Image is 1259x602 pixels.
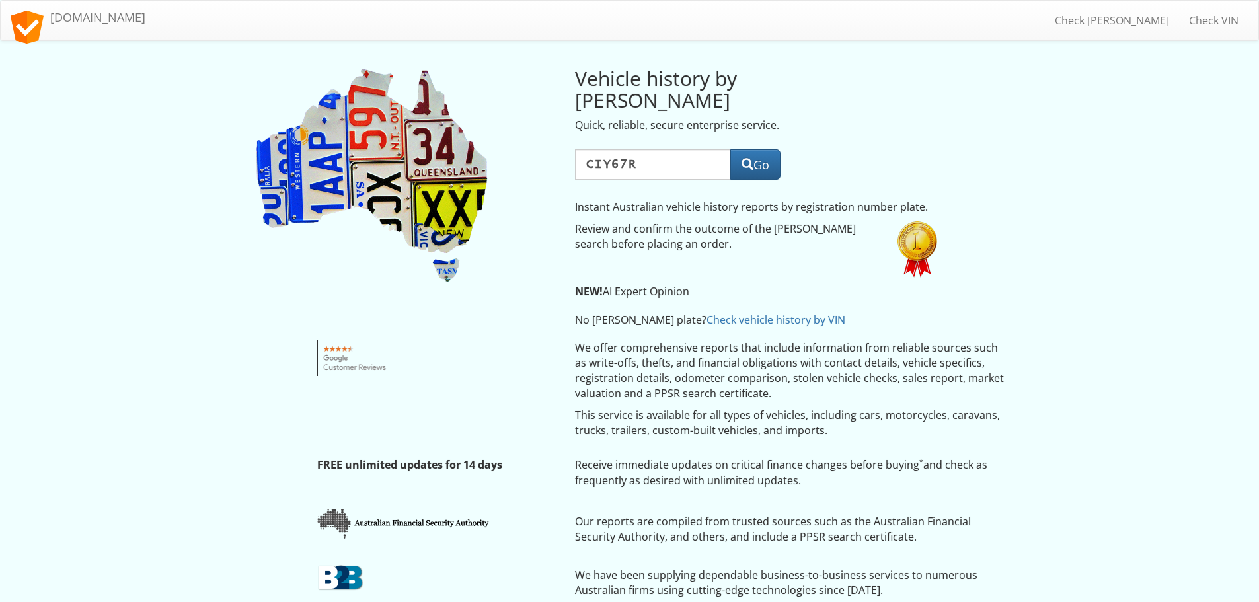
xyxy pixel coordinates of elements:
p: Instant Australian vehicle history reports by registration number plate. [575,200,942,215]
input: Rego [575,149,731,180]
a: [DOMAIN_NAME] [1,1,155,34]
img: logo.svg [11,11,44,44]
strong: FREE unlimited updates for 14 days [317,457,502,472]
p: This service is available for all types of vehicles, including cars, motorcycles, caravans, truck... [575,408,1007,438]
img: 60xNx1st.png.pagespeed.ic.W35WbnTSpj.webp [897,221,937,278]
p: We offer comprehensive reports that include information from reliable sources such as write-offs,... [575,340,1007,400]
p: AI Expert Opinion [575,284,942,299]
p: No [PERSON_NAME] plate? [575,313,942,328]
img: Rego Check [253,67,491,285]
p: Our reports are compiled from trusted sources such as the Australian Financial Security Authority... [575,514,1007,545]
a: Check vehicle history by VIN [706,313,845,327]
img: aG738HiNB17ZTbAA== [317,564,363,591]
a: Check VIN [1179,4,1248,37]
img: Google customer reviews [317,340,393,376]
button: Go [730,149,781,180]
p: We have been supplying dependable business-to-business services to numerous Australian firms usin... [575,568,1007,598]
p: Receive immediate updates on critical finance changes before buying and check as frequently as de... [575,457,1007,488]
p: Review and confirm the outcome of the [PERSON_NAME] search before placing an order. [575,221,878,252]
strong: NEW! [575,284,603,299]
p: Quick, reliable, secure enterprise service. [575,118,878,133]
h2: Vehicle history by [PERSON_NAME] [575,67,878,111]
a: Check [PERSON_NAME] [1045,4,1179,37]
img: xafsa.png.pagespeed.ic.5KItRCSn_G.webp [317,508,491,539]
